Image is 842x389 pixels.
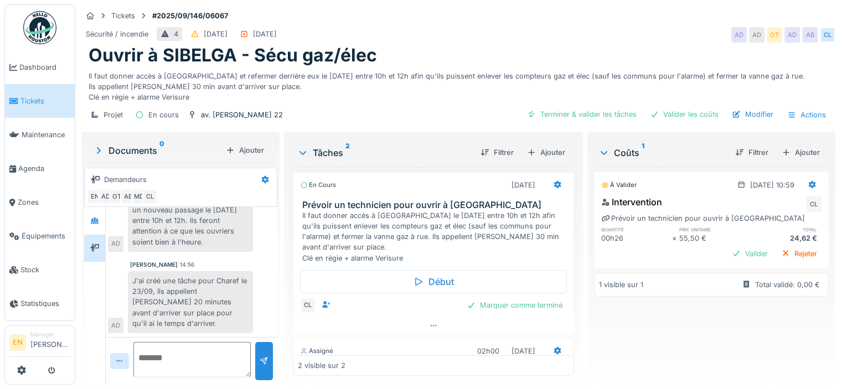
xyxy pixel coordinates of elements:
img: Badge_color-CXgf-gQk.svg [23,11,56,44]
a: Dashboard [5,50,75,84]
div: Valider [727,246,772,261]
div: À valider [601,180,637,190]
span: Maintenance [22,129,70,140]
div: 4 [174,29,178,39]
a: Zones [5,185,75,219]
div: [DATE] [512,346,535,356]
div: [DATE] 10:59 [750,180,794,190]
div: Valider les coûts [645,107,723,122]
a: Stock [5,253,75,287]
div: Assigné [300,346,333,356]
a: Agenda [5,152,75,185]
div: 00h26 [601,233,673,243]
div: Projet [104,110,123,120]
div: Tickets [111,11,135,21]
div: Total validé: 0,00 € [755,279,820,290]
li: [PERSON_NAME] [30,330,70,354]
div: [DATE] [253,29,277,39]
h6: prix unitaire [679,226,751,233]
div: av. [PERSON_NAME] 22 [201,110,283,120]
strong: #2025/09/146/06067 [148,11,233,21]
div: AB [120,189,136,204]
a: EN Manager[PERSON_NAME] [9,330,70,357]
div: CL [300,298,316,313]
div: En cours [300,180,336,190]
span: Zones [18,197,70,208]
div: Début [300,270,567,293]
div: 55,50 € [679,233,751,243]
a: Équipements [5,219,75,253]
sup: 2 [345,146,350,159]
div: Manager [30,330,70,339]
div: AD [98,189,113,204]
div: AD [108,236,123,252]
div: Prévoir un technicien pour ouvrir à [GEOGRAPHIC_DATA] [601,213,805,224]
a: Statistiques [5,287,75,320]
div: En cours [148,110,179,120]
sup: 1 [642,146,644,159]
div: Tâches [297,146,472,159]
h3: Prévoir un technicien pour ouvrir à [GEOGRAPHIC_DATA] [302,200,569,210]
div: 2 visible sur 2 [298,360,345,371]
div: J'ai créé une tâche pour Charef le 23/09, ils appellent [PERSON_NAME] 20 minutes avant d'arriver ... [128,271,253,333]
div: AD [784,27,800,43]
div: AD [749,27,764,43]
div: Rejeter [777,246,822,261]
div: Marquer comme terminé [462,298,567,313]
div: 24,62 € [750,233,822,243]
div: Documents [93,144,221,157]
sup: 0 [159,144,164,157]
div: [PERSON_NAME] [130,261,178,269]
div: Ajouter [777,145,824,160]
span: Tickets [20,96,70,106]
li: EN [9,334,26,351]
div: AB [802,27,818,43]
div: Ajouter [523,145,570,160]
a: Tickets [5,84,75,118]
div: OT [109,189,125,204]
span: Dashboard [19,62,70,72]
div: Filtrer [731,145,773,160]
div: MD [131,189,147,204]
div: 14:56 [180,261,194,269]
div: [DATE] [204,29,228,39]
div: 1 visible sur 1 [599,279,643,290]
div: Terminer & valider les tâches [523,107,641,122]
h1: Ouvrir à SIBELGA - Sécu gaz/élec [89,45,377,66]
h6: quantité [601,226,673,233]
span: Agenda [18,163,70,174]
div: Il faut donner accès à [GEOGRAPHIC_DATA] et refermer derrière eux le [DATE] entre 10h et 12h afin... [89,66,829,103]
div: AD [108,318,123,333]
span: Équipements [22,231,70,241]
div: Sécurité / incendie [86,29,148,39]
div: CL [142,189,158,204]
div: Il faut donner accès à [GEOGRAPHIC_DATA] le [DATE] entre 10h et 12h afin qu'ils puissent enlever ... [302,210,569,263]
div: AD [731,27,747,43]
div: [DATE] [512,180,535,190]
a: Maintenance [5,118,75,152]
span: Stock [20,264,70,275]
h6: total [750,226,822,233]
div: Demandeurs [104,174,147,185]
div: 02h00 [477,346,499,356]
div: EN [87,189,102,204]
div: × [672,233,679,243]
div: Modifier [727,107,778,122]
div: OT [767,27,782,43]
div: Ajouter [221,143,268,158]
div: Voilà, ils s'excusent et on planifier un nouveau passage le [DATE] entre 10h et 12h. Ils feront a... [128,190,253,252]
span: Statistiques [20,298,70,309]
div: Intervention [601,195,662,209]
div: Coûts [598,146,726,159]
div: CL [806,196,822,212]
div: CL [820,27,835,43]
div: Actions [782,107,831,123]
div: Filtrer [476,145,518,160]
